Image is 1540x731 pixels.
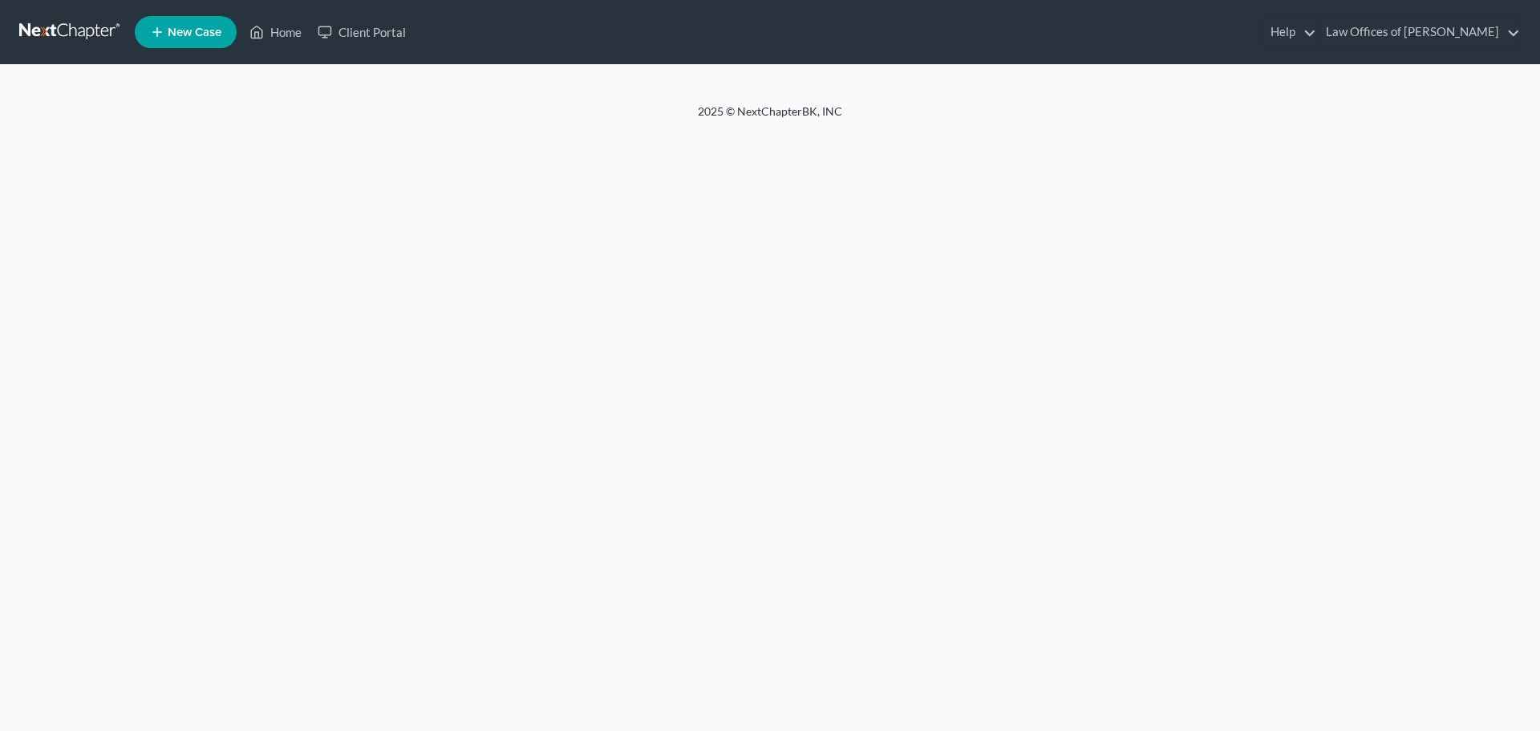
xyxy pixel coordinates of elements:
[313,104,1227,132] div: 2025 © NextChapterBK, INC
[1262,18,1316,47] a: Help
[135,16,237,48] new-legal-case-button: New Case
[1318,18,1520,47] a: Law Offices of [PERSON_NAME]
[241,18,310,47] a: Home
[310,18,414,47] a: Client Portal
